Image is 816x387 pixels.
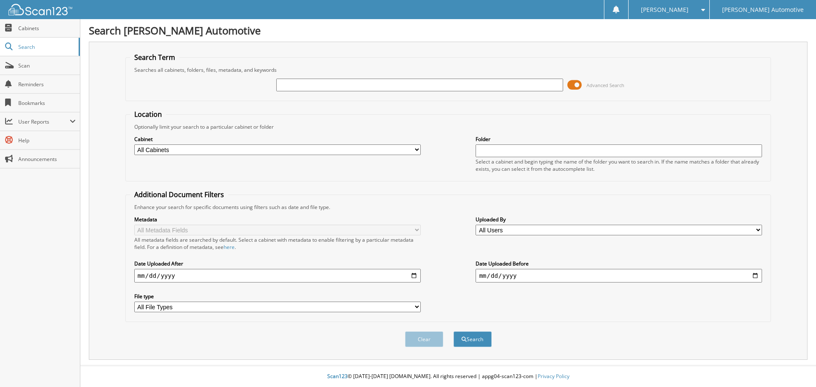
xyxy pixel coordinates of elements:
div: Searches all cabinets, folders, files, metadata, and keywords [130,66,767,73]
legend: Additional Document Filters [130,190,228,199]
legend: Location [130,110,166,119]
button: Clear [405,331,443,347]
input: end [476,269,762,282]
span: Help [18,137,76,144]
span: Search [18,43,74,51]
label: File type [134,293,421,300]
span: Cabinets [18,25,76,32]
div: All metadata fields are searched by default. Select a cabinet with metadata to enable filtering b... [134,236,421,251]
span: Scan [18,62,76,69]
div: Optionally limit your search to a particular cabinet or folder [130,123,767,130]
a: here [224,243,235,251]
label: Date Uploaded Before [476,260,762,267]
span: Reminders [18,81,76,88]
span: Bookmarks [18,99,76,107]
span: User Reports [18,118,70,125]
div: Enhance your search for specific documents using filters such as date and file type. [130,203,767,211]
label: Folder [476,136,762,143]
span: [PERSON_NAME] Automotive [722,7,804,12]
label: Cabinet [134,136,421,143]
img: scan123-logo-white.svg [8,4,72,15]
label: Uploaded By [476,216,762,223]
span: Announcements [18,155,76,163]
div: © [DATE]-[DATE] [DOMAIN_NAME]. All rights reserved | appg04-scan123-com | [80,366,816,387]
span: [PERSON_NAME] [641,7,688,12]
div: Select a cabinet and begin typing the name of the folder you want to search in. If the name match... [476,158,762,172]
input: start [134,269,421,282]
button: Search [453,331,492,347]
label: Metadata [134,216,421,223]
legend: Search Term [130,53,179,62]
a: Privacy Policy [538,373,569,380]
span: Advanced Search [586,82,624,88]
span: Scan123 [327,373,348,380]
h1: Search [PERSON_NAME] Automotive [89,23,807,37]
label: Date Uploaded After [134,260,421,267]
